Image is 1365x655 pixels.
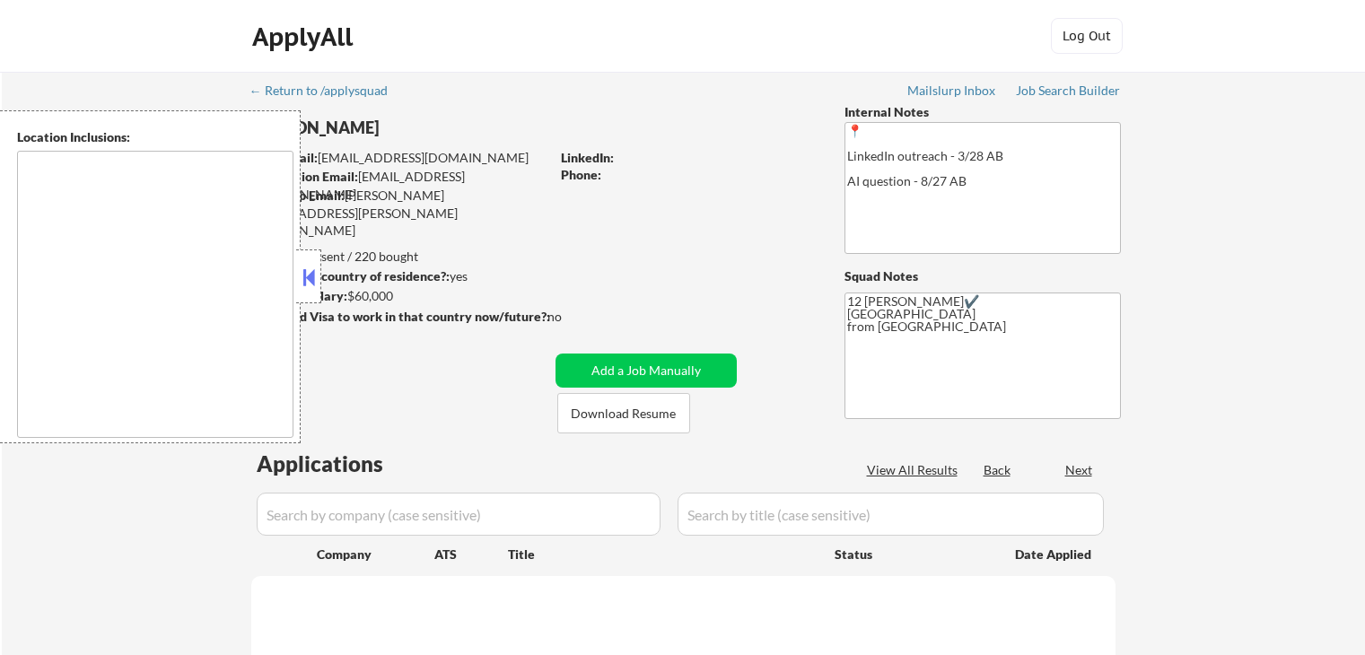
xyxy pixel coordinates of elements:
[251,117,620,139] div: [PERSON_NAME]
[251,187,549,240] div: [PERSON_NAME][EMAIL_ADDRESS][PERSON_NAME][DOMAIN_NAME]
[508,546,818,563] div: Title
[317,546,434,563] div: Company
[257,453,434,475] div: Applications
[250,287,549,305] div: $60,000
[1051,18,1123,54] button: Log Out
[250,267,544,285] div: yes
[984,461,1012,479] div: Back
[252,149,549,167] div: [EMAIL_ADDRESS][DOMAIN_NAME]
[547,308,599,326] div: no
[250,248,549,266] div: 121 sent / 220 bought
[252,168,549,203] div: [EMAIL_ADDRESS][DOMAIN_NAME]
[678,493,1104,536] input: Search by title (case sensitive)
[844,103,1121,121] div: Internal Notes
[1015,546,1094,563] div: Date Applied
[844,267,1121,285] div: Squad Notes
[17,128,293,146] div: Location Inclusions:
[907,84,997,97] div: Mailslurp Inbox
[557,393,690,433] button: Download Resume
[556,354,737,388] button: Add a Job Manually
[561,167,601,182] strong: Phone:
[251,309,550,324] strong: Will need Visa to work in that country now/future?:
[249,83,405,101] a: ← Return to /applysquad
[1016,84,1121,97] div: Job Search Builder
[1065,461,1094,479] div: Next
[249,84,405,97] div: ← Return to /applysquad
[252,22,358,52] div: ApplyAll
[434,546,508,563] div: ATS
[250,268,450,284] strong: Can work in country of residence?:
[907,83,997,101] a: Mailslurp Inbox
[257,493,661,536] input: Search by company (case sensitive)
[835,537,989,570] div: Status
[867,461,963,479] div: View All Results
[561,150,614,165] strong: LinkedIn:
